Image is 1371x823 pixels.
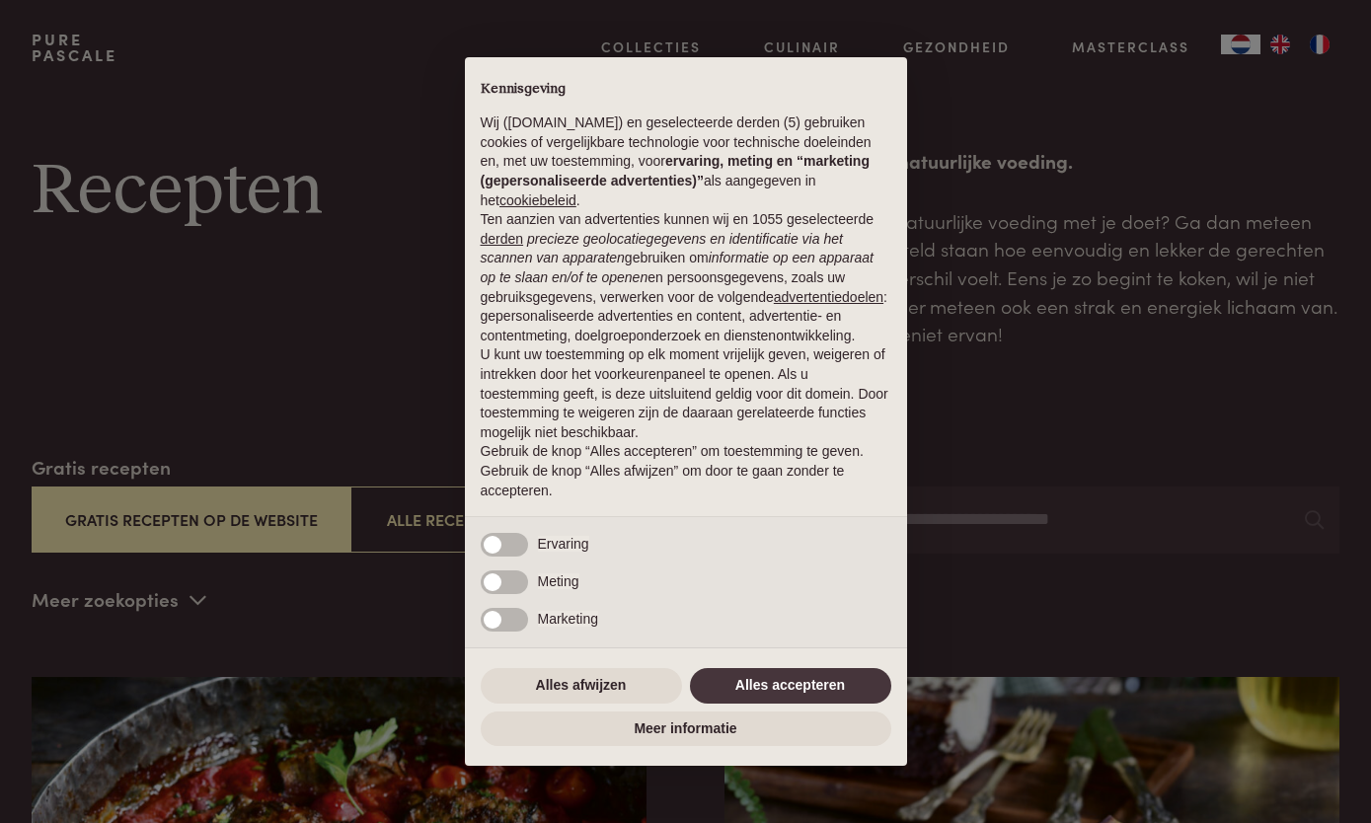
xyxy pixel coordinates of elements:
[538,536,589,552] span: Ervaring
[481,711,891,747] button: Meer informatie
[690,668,891,704] button: Alles accepteren
[481,81,891,99] h2: Kennisgeving
[481,250,875,285] em: informatie op een apparaat op te slaan en/of te openen
[481,230,524,250] button: derden
[538,573,579,589] span: Meting
[538,611,598,627] span: Marketing
[481,231,843,266] em: precieze geolocatiegegevens en identificatie via het scannen van apparaten
[481,668,682,704] button: Alles afwijzen
[481,210,891,345] p: Ten aanzien van advertenties kunnen wij en 1055 geselecteerde gebruiken om en persoonsgegevens, z...
[481,442,891,500] p: Gebruik de knop “Alles accepteren” om toestemming te geven. Gebruik de knop “Alles afwijzen” om d...
[499,192,576,208] a: cookiebeleid
[774,288,883,308] button: advertentiedoelen
[481,345,891,442] p: U kunt uw toestemming op elk moment vrijelijk geven, weigeren of intrekken door het voorkeurenpan...
[481,113,891,210] p: Wij ([DOMAIN_NAME]) en geselecteerde derden (5) gebruiken cookies of vergelijkbare technologie vo...
[481,153,870,188] strong: ervaring, meting en “marketing (gepersonaliseerde advertenties)”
